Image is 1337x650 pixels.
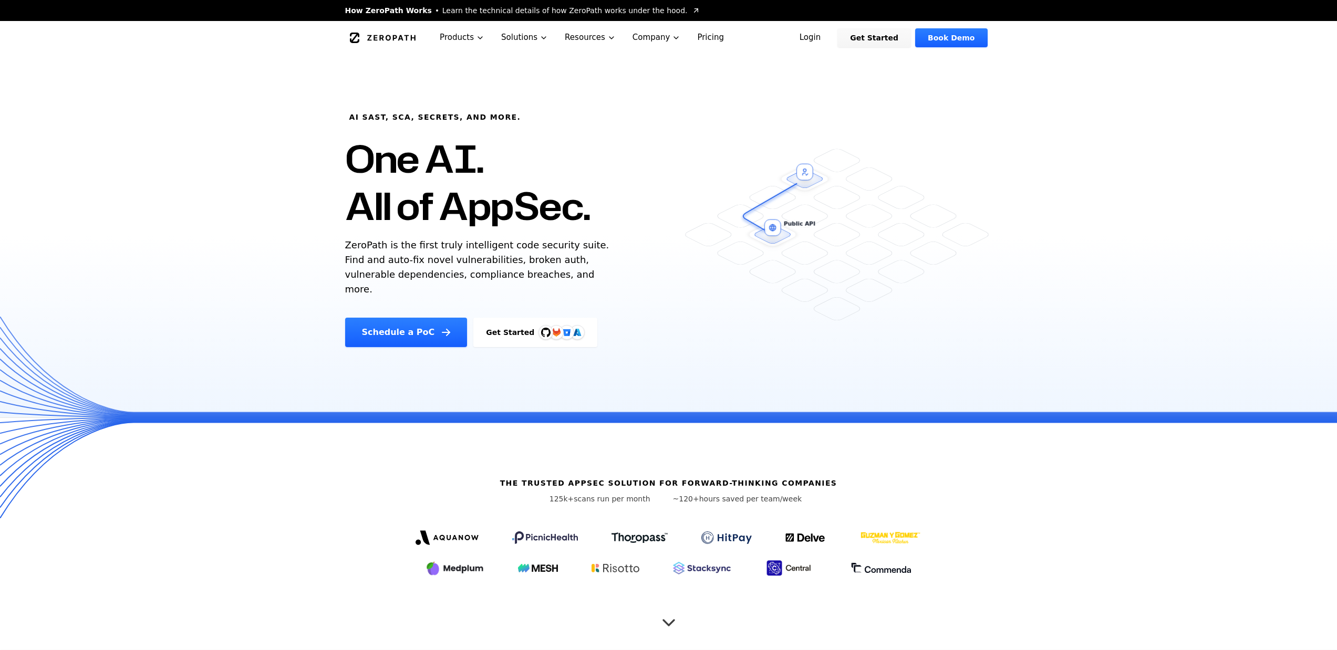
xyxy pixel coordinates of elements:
[673,562,731,574] img: Stacksync
[689,21,732,54] a: Pricing
[561,327,573,338] svg: Bitbucket
[550,495,574,503] span: 125k+
[546,322,567,343] img: GitLab
[787,28,834,47] a: Login
[431,21,493,54] button: Products
[442,5,688,16] span: Learn the technical details of how ZeroPath works under the hood.
[541,328,551,337] img: GitHub
[426,560,484,576] img: Medplum
[345,238,614,297] p: ZeroPath is the first truly intelligent code security suite. Find and auto-fix novel vulnerabilit...
[493,21,556,54] button: Solutions
[573,328,582,337] img: Azure
[915,28,987,47] a: Book Demo
[535,494,665,504] p: scans run per month
[658,607,679,628] button: Scroll to next section
[473,318,597,347] a: Get StartedGitHubGitLabAzure
[345,135,590,229] h1: One AI. All of AppSec.
[345,318,468,347] a: Schedule a PoC
[612,532,668,543] img: Thoropass
[345,5,700,16] a: How ZeroPath WorksLearn the technical details of how ZeroPath works under the hood.
[518,564,558,572] img: Mesh
[333,21,1005,54] nav: Global
[500,478,837,488] h6: The Trusted AppSec solution for forward-thinking companies
[837,28,911,47] a: Get Started
[556,21,624,54] button: Resources
[673,495,699,503] span: ~120+
[673,494,802,504] p: hours saved per team/week
[859,525,921,550] img: GYG
[764,559,817,578] img: Central
[349,112,521,122] h6: AI SAST, SCA, Secrets, and more.
[345,5,432,16] span: How ZeroPath Works
[624,21,689,54] button: Company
